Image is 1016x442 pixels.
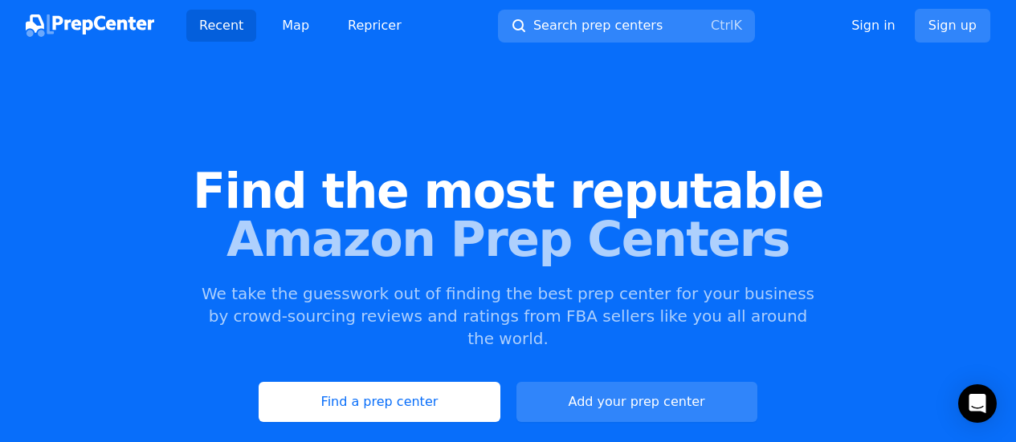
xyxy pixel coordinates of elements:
div: Open Intercom Messenger [958,384,997,423]
span: Amazon Prep Centers [26,215,990,263]
a: Map [269,10,322,42]
a: Sign in [851,16,896,35]
img: PrepCenter [26,14,154,37]
p: We take the guesswork out of finding the best prep center for your business by crowd-sourcing rev... [200,282,817,350]
span: Search prep centers [533,16,663,35]
a: Add your prep center [516,382,757,422]
a: Recent [186,10,256,42]
button: Search prep centersCtrlK [498,10,755,43]
a: Find a prep center [259,382,500,422]
a: Repricer [335,10,414,42]
span: Find the most reputable [26,167,990,215]
kbd: K [733,18,742,33]
kbd: Ctrl [711,18,733,33]
a: Sign up [915,9,990,43]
